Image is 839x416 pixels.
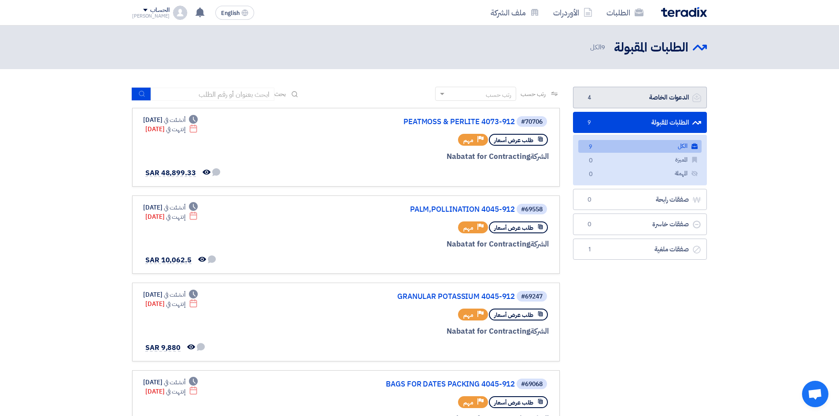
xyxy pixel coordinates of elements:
span: طلب عرض أسعار [494,398,533,407]
span: إنتهت في [166,387,185,396]
span: 0 [584,195,595,204]
span: SAR 48,899.33 [145,168,196,178]
span: أنشئت في [164,115,185,125]
span: مهم [463,224,473,232]
div: الحساب [150,7,169,14]
span: 0 [585,156,596,166]
span: رتب حسب [521,89,546,99]
span: مهم [463,136,473,144]
span: مهم [463,311,473,319]
span: إنتهت في [166,212,185,221]
span: English [221,10,240,16]
a: GRANULAR POTASSIUM 4045-912 [339,293,515,301]
span: طلب عرض أسعار [494,136,533,144]
span: الشركة [530,326,549,337]
a: Open chat [802,381,828,407]
a: الطلبات المقبولة9 [573,112,707,133]
a: صفقات خاسرة0 [573,214,707,235]
span: 9 [584,118,595,127]
div: [DATE] [143,290,198,299]
span: بحث [274,89,286,99]
span: 9 [585,143,596,152]
a: الطلبات [599,2,651,23]
a: المهملة [578,167,702,180]
a: الدعوات الخاصة4 [573,87,707,108]
button: English [215,6,254,20]
span: الشركة [530,151,549,162]
div: [DATE] [143,203,198,212]
span: مهم [463,398,473,407]
span: SAR 10,062.5 [145,255,192,265]
a: الأوردرات [546,2,599,23]
div: [PERSON_NAME] [132,14,170,18]
span: أنشئت في [164,290,185,299]
div: #69068 [521,381,543,387]
span: الشركة [530,239,549,250]
a: صفقات رابحة0 [573,189,707,210]
span: 0 [584,220,595,229]
span: 4 [584,93,595,102]
div: [DATE] [145,299,198,309]
a: PALM,POLLINATION 4045-912 [339,206,515,214]
div: [DATE] [143,378,198,387]
div: Nabatat for Contracting [337,326,549,337]
div: #69558 [521,206,543,213]
span: إنتهت في [166,299,185,309]
img: Teradix logo [661,7,707,17]
a: المميزة [578,154,702,166]
span: الكل [590,42,607,52]
img: profile_test.png [173,6,187,20]
div: [DATE] [143,115,198,125]
span: 9 [601,42,605,52]
span: أنشئت في [164,203,185,212]
div: Nabatat for Contracting [337,239,549,250]
span: إنتهت في [166,125,185,134]
div: #69247 [521,294,543,300]
div: [DATE] [145,212,198,221]
span: SAR 9,880 [145,342,181,353]
span: طلب عرض أسعار [494,311,533,319]
div: رتب حسب [486,90,511,99]
div: [DATE] [145,387,198,396]
div: [DATE] [145,125,198,134]
a: ملف الشركة [484,2,546,23]
a: PEATMOSS & PERLITE 4073-912 [339,118,515,126]
span: 0 [585,170,596,179]
a: صفقات ملغية1 [573,239,707,260]
a: الكل [578,140,702,153]
a: BAGS FOR DATES PACKING 4045-912 [339,380,515,388]
span: 1 [584,245,595,254]
div: Nabatat for Contracting [337,151,549,162]
div: #70706 [521,119,543,125]
input: ابحث بعنوان أو رقم الطلب [151,88,274,101]
span: أنشئت في [164,378,185,387]
h2: الطلبات المقبولة [614,39,688,56]
span: طلب عرض أسعار [494,224,533,232]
